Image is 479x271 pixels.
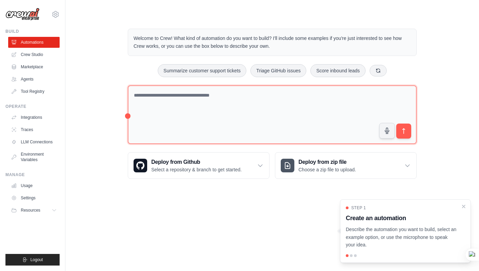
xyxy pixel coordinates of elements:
[346,213,457,223] h3: Create an automation
[445,238,479,271] div: Widget de clavardage
[21,208,40,213] span: Resources
[8,112,60,123] a: Integrations
[346,226,457,249] p: Describe the automation you want to build, select an example option, or use the microphone to spe...
[8,205,60,216] button: Resources
[134,34,411,50] p: Welcome to Crew! What kind of automation do you want to build? I'll include some examples if you'...
[5,104,60,109] div: Operate
[5,8,40,21] img: Logo
[8,137,60,147] a: LLM Connections
[310,64,366,77] button: Score inbound leads
[151,166,242,173] p: Select a repository & branch to get started.
[30,257,43,262] span: Logout
[461,204,466,209] button: Close walkthrough
[8,37,60,48] a: Automations
[8,86,60,97] a: Tool Registry
[158,64,246,77] button: Summarize customer support tickets
[298,158,356,166] h3: Deploy from zip file
[445,238,479,271] iframe: Chat Widget
[298,166,356,173] p: Choose a zip file to upload.
[8,180,60,191] a: Usage
[8,124,60,135] a: Traces
[8,49,60,60] a: Crew Studio
[8,192,60,203] a: Settings
[8,74,60,85] a: Agents
[5,29,60,34] div: Build
[8,149,60,165] a: Environment Variables
[151,158,242,166] h3: Deploy from Github
[250,64,306,77] button: Triage GitHub issues
[351,205,366,211] span: Step 1
[8,61,60,72] a: Marketplace
[5,172,60,177] div: Manage
[5,254,60,266] button: Logout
